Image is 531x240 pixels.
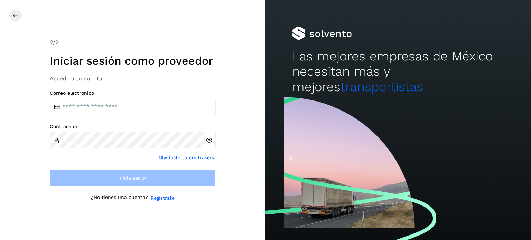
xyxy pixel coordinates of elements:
[159,154,216,161] a: Olvidaste tu contraseña
[118,175,148,180] span: Inicia sesión
[341,79,423,94] span: transportistas
[50,90,216,96] label: Correo electrónico
[151,194,175,202] a: Regístrate
[50,38,216,47] div: /2
[50,170,216,186] button: Inicia sesión
[292,49,504,95] h2: Las mejores empresas de México necesitan más y mejores
[50,124,216,129] label: Contraseña
[50,54,216,67] h1: Iniciar sesión como proveedor
[50,39,53,46] span: 2
[50,75,216,82] h3: Accede a tu cuenta
[91,194,148,202] p: ¿No tienes una cuenta?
